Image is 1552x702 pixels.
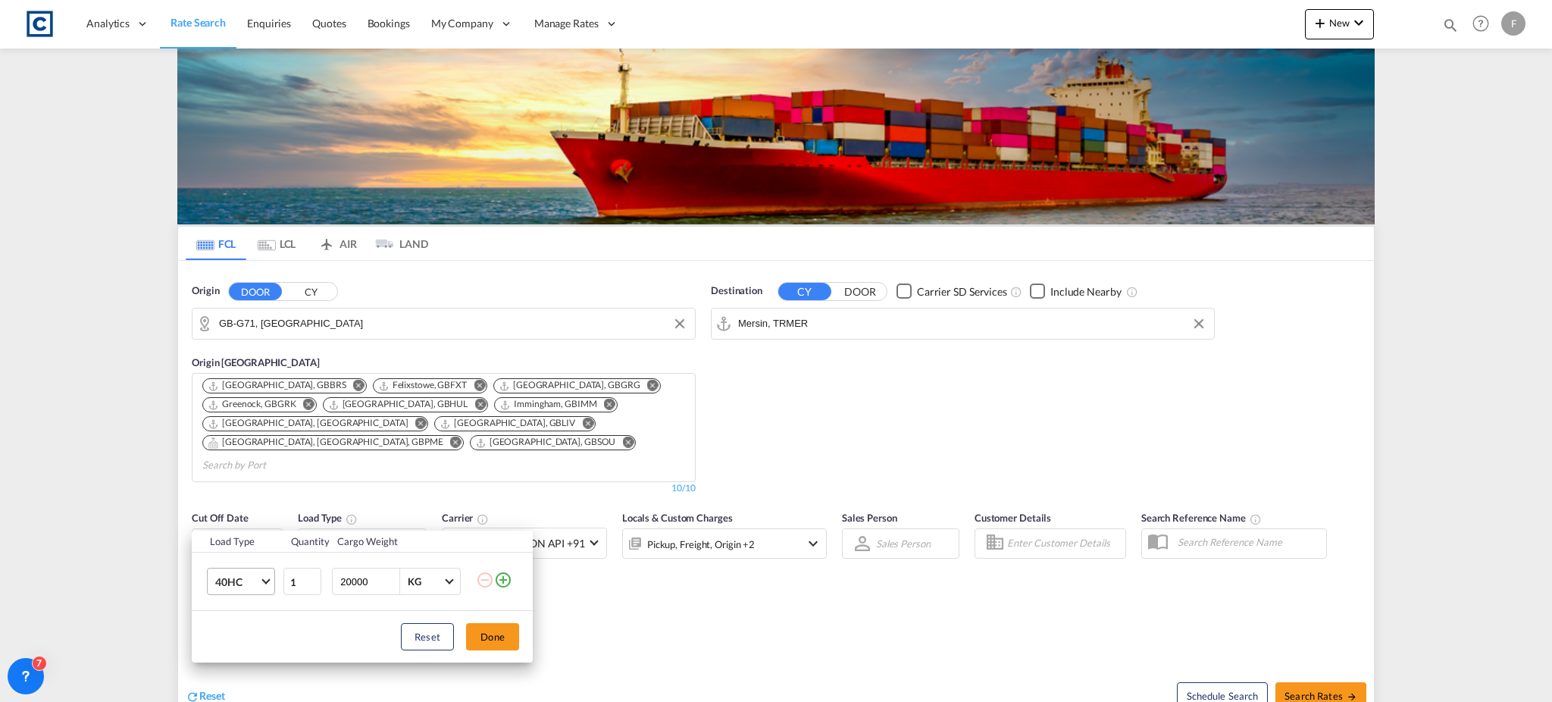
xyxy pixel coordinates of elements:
span: 40HC [215,575,259,590]
th: Quantity [282,531,329,553]
md-select: Choose: 40HC [207,568,275,595]
input: Qty [283,568,321,595]
md-icon: icon-minus-circle-outline [476,571,494,589]
md-icon: icon-plus-circle-outline [494,571,512,589]
div: Cargo Weight [337,534,466,548]
div: KG [408,575,421,588]
input: Enter Weight [339,569,399,594]
button: Done [466,623,519,650]
button: Reset [401,623,454,650]
th: Load Type [192,531,282,553]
